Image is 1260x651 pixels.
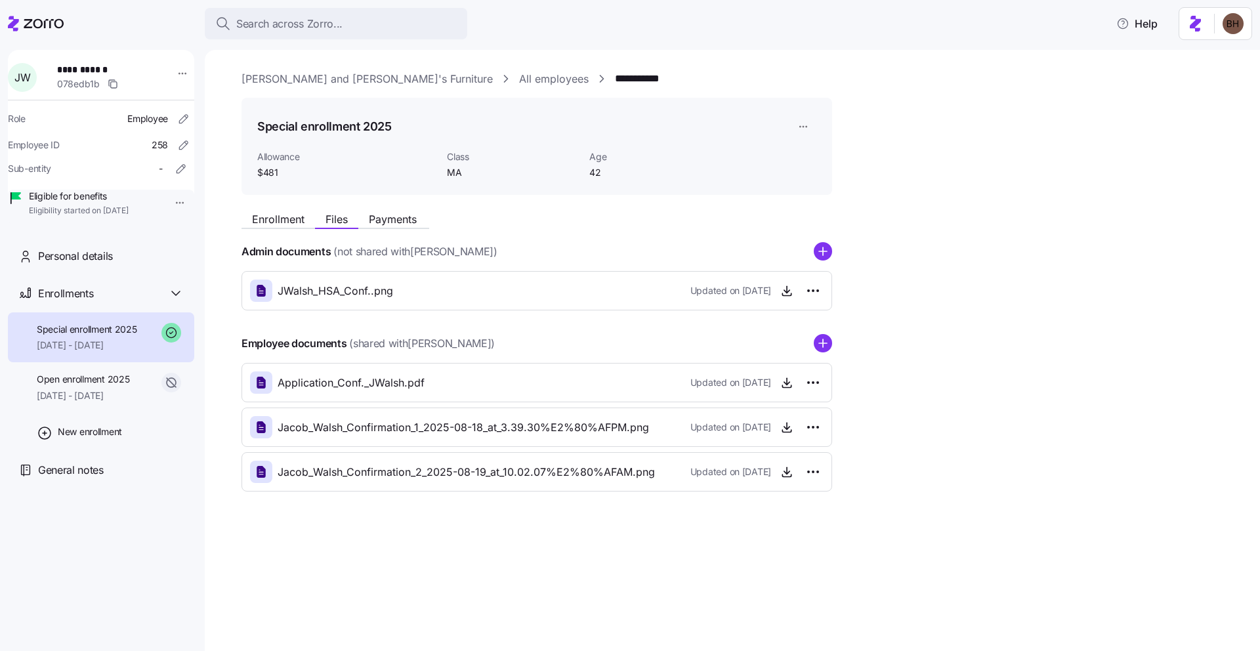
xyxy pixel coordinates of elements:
svg: add icon [814,334,832,352]
span: Sub-entity [8,162,51,175]
span: [DATE] - [DATE] [37,339,137,352]
h4: Employee documents [241,336,346,351]
span: MA [447,166,579,179]
span: Class [447,150,579,163]
span: Search across Zorro... [236,16,343,32]
span: (not shared with [PERSON_NAME] ) [333,243,497,260]
span: Updated on [DATE] [690,465,771,478]
span: Updated on [DATE] [690,284,771,297]
span: (shared with [PERSON_NAME] ) [349,335,495,352]
span: Payments [369,214,417,224]
span: Allowance [257,150,436,163]
span: Employee [127,112,168,125]
span: General notes [38,462,104,478]
h4: Admin documents [241,244,331,259]
span: Eligible for benefits [29,190,129,203]
span: 258 [152,138,168,152]
span: Help [1116,16,1158,31]
span: JWalsh_HSA_Conf..png [278,283,393,299]
span: Eligibility started on [DATE] [29,205,129,217]
span: Personal details [38,248,113,264]
svg: add icon [814,242,832,261]
span: Updated on [DATE] [690,421,771,434]
span: Age [589,150,721,163]
h1: Special enrollment 2025 [257,118,392,135]
span: Open enrollment 2025 [37,373,129,386]
span: J W [14,72,30,83]
span: Files [325,214,348,224]
span: Jacob_Walsh_Confirmation_2_2025-08-19_at_10.02.07%E2%80%AFAM.png [278,464,655,480]
a: [PERSON_NAME] and [PERSON_NAME]'s Furniture [241,71,493,87]
span: Application_Conf._JWalsh.pdf [278,375,425,391]
span: Enrollment [252,214,304,224]
span: Jacob_Walsh_Confirmation_1_2025-08-18_at_3.39.30%E2%80%AFPM.png [278,419,649,436]
span: - [159,162,163,175]
span: Employee ID [8,138,60,152]
span: 078edb1b [57,77,100,91]
img: c3c218ad70e66eeb89914ccc98a2927c [1223,13,1244,34]
button: Search across Zorro... [205,8,467,39]
button: Help [1106,10,1168,37]
span: $481 [257,166,436,179]
span: Updated on [DATE] [690,376,771,389]
span: [DATE] - [DATE] [37,389,129,402]
span: Role [8,112,26,125]
span: 42 [589,166,721,179]
span: Special enrollment 2025 [37,323,137,336]
span: New enrollment [58,425,122,438]
a: All employees [519,71,589,87]
span: Enrollments [38,285,93,302]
